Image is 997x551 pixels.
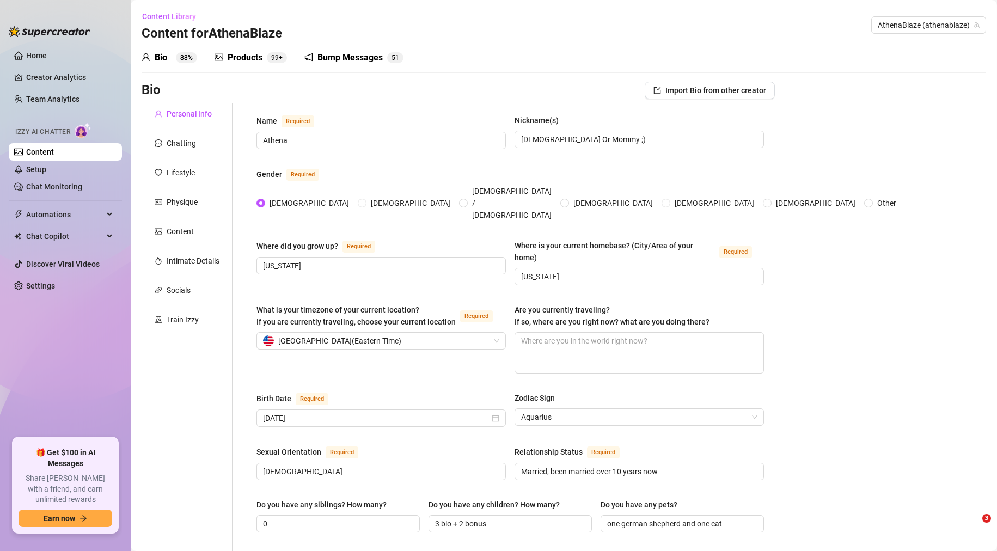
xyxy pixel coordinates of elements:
[601,499,685,511] label: Do you have any pets?
[515,240,715,264] div: Where is your current homebase? (City/Area of your home)
[515,392,562,404] label: Zodiac Sign
[515,392,555,404] div: Zodiac Sign
[719,246,752,258] span: Required
[167,255,219,267] div: Intimate Details
[176,52,197,63] sup: 88%
[26,206,103,223] span: Automations
[515,446,583,458] div: Relationship Status
[9,26,90,37] img: logo-BBDzfeDw.svg
[429,499,567,511] label: Do you have any children? How many?
[263,335,274,346] img: us
[282,115,314,127] span: Required
[26,148,54,156] a: Content
[167,284,191,296] div: Socials
[263,466,497,477] input: Sexual Orientation
[167,225,194,237] div: Content
[155,257,162,265] span: fire
[155,51,167,64] div: Bio
[142,8,205,25] button: Content Library
[155,139,162,147] span: message
[142,82,161,99] h3: Bio
[15,127,70,137] span: Izzy AI Chatter
[263,134,497,146] input: Name
[19,510,112,527] button: Earn nowarrow-right
[26,260,100,268] a: Discover Viral Videos
[256,305,456,326] span: What is your timezone of your current location? If you are currently traveling, choose your curre...
[286,169,319,181] span: Required
[256,168,282,180] div: Gender
[155,286,162,294] span: link
[228,51,262,64] div: Products
[515,305,709,326] span: Are you currently traveling? If so, where are you right now? what are you doing there?
[256,446,321,458] div: Sexual Orientation
[155,228,162,235] span: picture
[256,115,277,127] div: Name
[263,412,490,424] input: Birth Date
[521,466,755,477] input: Relationship Status
[460,310,493,322] span: Required
[256,114,326,127] label: Name
[256,392,340,405] label: Birth Date
[366,197,455,209] span: [DEMOGRAPHIC_DATA]
[265,197,353,209] span: [DEMOGRAPHIC_DATA]
[167,314,199,326] div: Train Izzy
[256,240,387,253] label: Where did you grow up?
[521,271,755,283] input: Where is your current homebase? (City/Area of your home)
[263,518,411,530] input: Do you have any siblings? How many?
[155,169,162,176] span: heart
[167,196,198,208] div: Physique
[278,333,401,349] span: [GEOGRAPHIC_DATA] ( Eastern Time )
[435,518,583,530] input: Do you have any children? How many?
[515,114,566,126] label: Nickname(s)
[19,448,112,469] span: 🎁 Get $100 in AI Messages
[167,108,212,120] div: Personal Info
[142,12,196,21] span: Content Library
[670,197,759,209] span: [DEMOGRAPHIC_DATA]
[215,53,223,62] span: picture
[395,54,399,62] span: 1
[878,17,980,33] span: AthenaBlaze (athenablaze)
[521,133,755,145] input: Nickname(s)
[515,445,632,458] label: Relationship Status
[665,86,766,95] span: Import Bio from other creator
[515,114,559,126] div: Nickname(s)
[26,69,113,86] a: Creator Analytics
[317,51,383,64] div: Bump Messages
[960,514,986,540] iframe: Intercom live chat
[79,515,87,522] span: arrow-right
[873,197,901,209] span: Other
[44,514,75,523] span: Earn now
[155,316,162,323] span: experiment
[256,499,394,511] label: Do you have any siblings? How many?
[974,22,980,28] span: team
[982,514,991,523] span: 3
[653,87,661,94] span: import
[304,53,313,62] span: notification
[267,52,287,63] sup: 108
[569,197,657,209] span: [DEMOGRAPHIC_DATA]
[75,123,91,138] img: AI Chatter
[142,25,282,42] h3: Content for AthenaBlaze
[26,95,79,103] a: Team Analytics
[26,281,55,290] a: Settings
[296,393,328,405] span: Required
[19,473,112,505] span: Share [PERSON_NAME] with a friend, and earn unlimited rewards
[14,210,23,219] span: thunderbolt
[256,240,338,252] div: Where did you grow up?
[326,446,358,458] span: Required
[256,393,291,405] div: Birth Date
[392,54,395,62] span: 5
[342,241,375,253] span: Required
[521,409,757,425] span: Aquarius
[26,165,46,174] a: Setup
[155,110,162,118] span: user
[772,197,860,209] span: [DEMOGRAPHIC_DATA]
[155,198,162,206] span: idcard
[256,445,370,458] label: Sexual Orientation
[587,446,620,458] span: Required
[26,51,47,60] a: Home
[468,185,556,221] span: [DEMOGRAPHIC_DATA] / [DEMOGRAPHIC_DATA]
[26,182,82,191] a: Chat Monitoring
[645,82,775,99] button: Import Bio from other creator
[515,240,764,264] label: Where is your current homebase? (City/Area of your home)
